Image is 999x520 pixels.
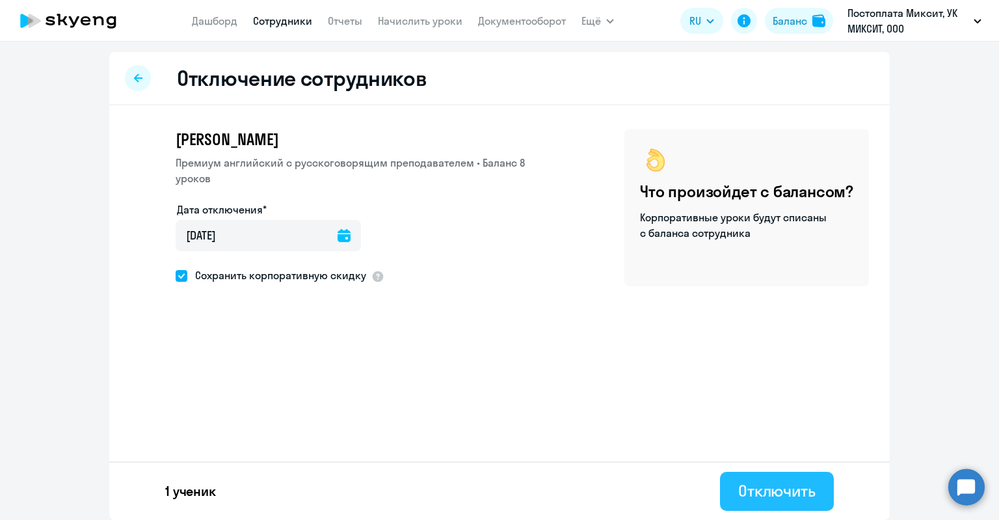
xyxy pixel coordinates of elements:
p: Премиум английский с русскоговорящим преподавателем • Баланс 8 уроков [176,155,558,186]
button: Отключить [720,472,834,511]
button: Балансbalance [765,8,833,34]
a: Документооборот [478,14,566,27]
h2: Отключение сотрудников [177,65,427,91]
div: Отключить [738,480,816,501]
span: Сохранить корпоративную скидку [187,267,366,283]
img: balance [812,14,825,27]
a: Дашборд [192,14,237,27]
a: Отчеты [328,14,362,27]
a: Начислить уроки [378,14,462,27]
p: Корпоративные уроки будут списаны с баланса сотрудника [640,210,829,241]
button: Постоплата Миксит, УК МИКСИТ, ООО [841,5,988,36]
button: RU [680,8,723,34]
span: Ещё [581,13,601,29]
h4: Что произойдет с балансом? [640,181,853,202]
p: Постоплата Миксит, УК МИКСИТ, ООО [847,5,968,36]
label: Дата отключения* [177,202,267,217]
span: [PERSON_NAME] [176,129,278,150]
input: дд.мм.гггг [176,220,361,251]
a: Сотрудники [253,14,312,27]
span: RU [689,13,701,29]
div: Баланс [773,13,807,29]
button: Ещё [581,8,614,34]
img: ok [640,144,671,176]
p: 1 ученик [165,482,216,500]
